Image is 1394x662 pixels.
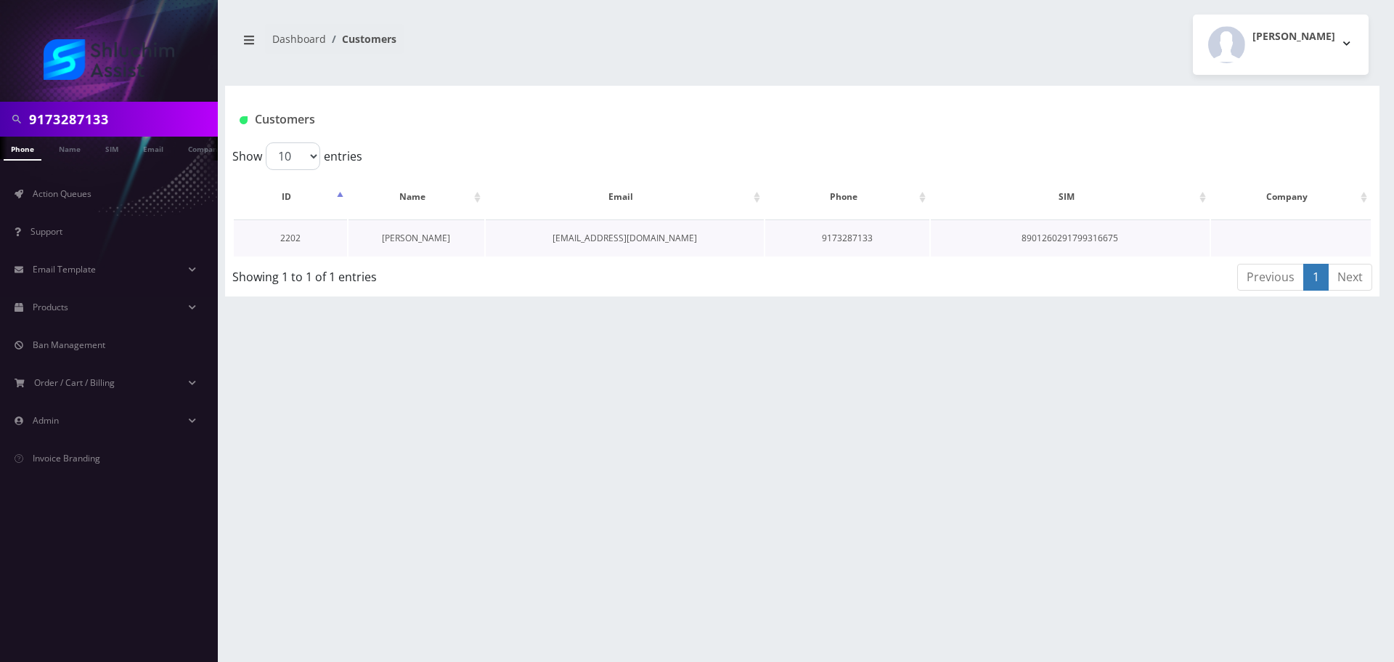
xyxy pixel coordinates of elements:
a: 1 [1303,264,1329,291]
span: Action Queues [33,187,91,200]
span: Products [33,301,68,313]
span: Email Template [33,263,96,275]
td: 9173287133 [765,219,929,257]
th: SIM: activate to sort column ascending [931,176,1210,218]
a: Name [52,137,88,159]
td: [EMAIL_ADDRESS][DOMAIN_NAME] [486,219,764,257]
a: Company [181,137,229,159]
a: Previous [1237,264,1304,291]
span: Ban Management [33,339,105,351]
td: 8901260291799316675 [931,219,1210,257]
input: Search in Company [29,105,214,133]
th: Email: activate to sort column ascending [486,176,764,218]
td: 2202 [234,219,347,257]
img: Shluchim Assist [44,39,174,80]
select: Showentries [266,142,320,170]
a: Email [136,137,171,159]
a: Next [1328,264,1372,291]
a: Phone [4,137,41,161]
nav: breadcrumb [236,24,791,65]
li: Customers [326,31,396,47]
span: Invoice Branding [33,452,100,464]
span: Order / Cart / Billing [34,376,115,389]
a: Dashboard [272,32,326,46]
th: Name: activate to sort column ascending [348,176,484,218]
a: SIM [98,137,126,159]
span: Support [30,225,62,238]
th: Company: activate to sort column ascending [1211,176,1371,218]
a: [PERSON_NAME] [382,232,450,244]
label: Show entries [232,142,362,170]
h1: Customers [240,113,1174,126]
div: Showing 1 to 1 of 1 entries [232,262,696,286]
th: Phone: activate to sort column ascending [765,176,929,218]
button: [PERSON_NAME] [1193,15,1369,75]
span: Admin [33,414,59,427]
th: ID: activate to sort column descending [234,176,347,218]
h2: [PERSON_NAME] [1252,31,1335,43]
